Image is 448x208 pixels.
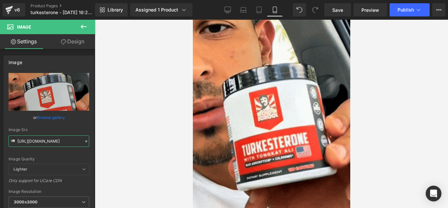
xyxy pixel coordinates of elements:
div: Open Intercom Messenger [426,186,441,201]
b: Lighter [13,167,27,172]
span: Library [108,7,123,13]
div: Only support for UCare CDN [9,178,89,188]
a: Tablet [251,3,267,16]
div: Image Resolution [9,189,89,194]
div: Image [9,56,22,65]
a: Mobile [267,3,283,16]
b: 3000x3000 [14,199,37,204]
div: v6 [13,6,21,14]
a: Product Pages [31,3,106,9]
a: Preview [354,3,387,16]
a: v6 [3,3,25,16]
button: Redo [309,3,322,16]
div: Image Quality [9,157,89,161]
span: Preview [361,7,379,13]
div: Assigned 1 Product [135,7,187,13]
span: turkesterone - [DATE] 16:24:25 [31,10,93,15]
button: More [432,3,445,16]
div: Image Src [9,127,89,132]
a: Laptop [235,3,251,16]
a: Desktop [220,3,235,16]
a: Design [49,34,96,49]
a: Browse gallery [37,112,65,123]
span: Image [17,24,31,30]
span: Publish [397,7,414,12]
div: or [9,114,89,121]
a: New Library [95,3,128,16]
input: Link [9,135,89,147]
button: Undo [293,3,306,16]
span: Save [332,7,343,13]
button: Publish [390,3,430,16]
